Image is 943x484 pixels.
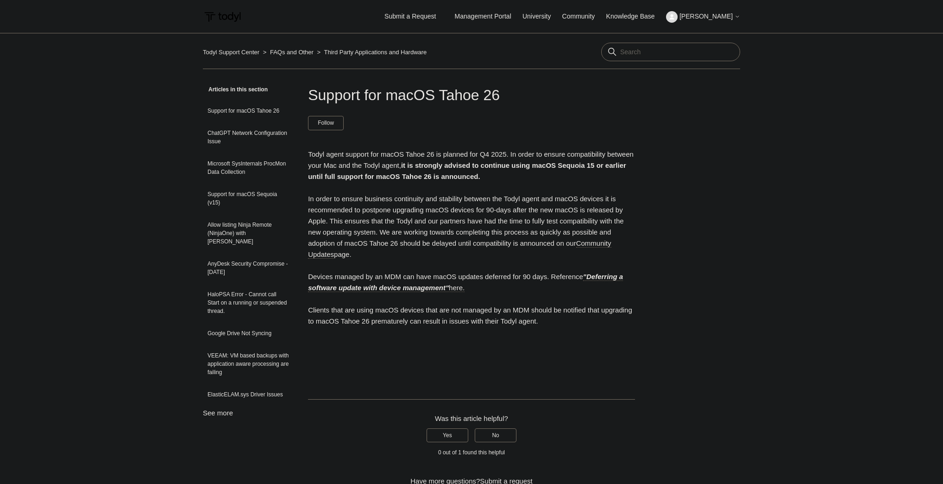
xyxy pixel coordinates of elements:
a: Management Portal [455,12,521,21]
span: [PERSON_NAME] [679,13,733,20]
input: Search [601,43,740,61]
a: HaloPSA Error - Cannot call Start on a running or suspended thread. [203,286,294,320]
a: AnyDesk Security Compromise - [DATE] [203,255,294,281]
a: VEEAM: VM based backups with application aware processing are failing [203,347,294,381]
strong: "Deferring a software update with device management" [308,273,623,292]
span: Was this article helpful? [435,414,508,422]
a: Allow listing Ninja Remote (NinjaOne) with [PERSON_NAME] [203,216,294,250]
p: Todyl agent support for macOS Tahoe 26 is planned for Q4 2025. In order to ensure compatibility b... [308,149,635,371]
li: Todyl Support Center [203,49,261,56]
a: Todyl Support Center [203,49,259,56]
button: This article was helpful [427,428,468,442]
h1: Support for macOS Tahoe 26 [308,84,635,106]
a: "Deferring a software update with device management"here. [308,273,623,292]
img: Todyl Support Center Help Center home page [203,8,242,25]
a: Third Party Applications and Hardware [324,49,427,56]
span: Articles in this section [203,86,268,93]
a: Google Drive Not Syncing [203,325,294,342]
a: ChatGPT Network Configuration Issue [203,124,294,150]
li: FAQs and Other [261,49,315,56]
strong: it is strongly advised to continue using macOS Sequoia 15 or earlier until full support for macOS... [308,161,626,180]
a: Microsoft SysInternals ProcMon Data Collection [203,155,294,181]
a: Support for macOS Sequoia (v15) [203,185,294,211]
button: This article was not helpful [475,428,516,442]
a: Support for macOS Tahoe 26 [203,102,294,120]
li: Third Party Applications and Hardware [315,49,427,56]
a: FAQs and Other [270,49,314,56]
a: Community [562,12,604,21]
a: ElasticELAM.sys Driver Issues [203,386,294,403]
a: Knowledge Base [606,12,664,21]
a: Submit a Request [375,9,445,24]
button: [PERSON_NAME] [666,11,740,23]
a: See more [203,409,233,417]
a: Community Updates [308,239,611,259]
button: Follow Article [308,116,344,130]
a: University [522,12,560,21]
span: 0 out of 1 found this helpful [438,449,505,456]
